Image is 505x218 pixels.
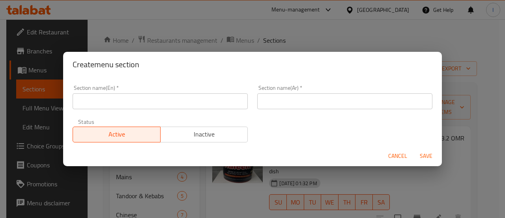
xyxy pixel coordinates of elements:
input: Please enter section name(en) [73,93,248,109]
button: Save [413,149,439,163]
button: Inactive [160,127,248,142]
span: Active [76,129,157,140]
span: Cancel [388,151,407,161]
button: Cancel [385,149,410,163]
span: Save [417,151,436,161]
input: Please enter section name(ar) [257,93,432,109]
button: Active [73,127,161,142]
span: Inactive [164,129,245,140]
h2: Create menu section [73,58,432,71]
